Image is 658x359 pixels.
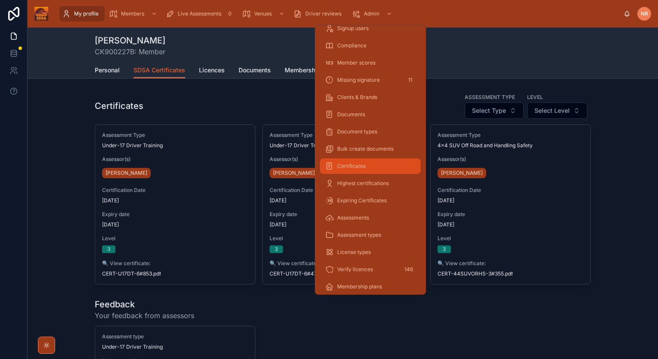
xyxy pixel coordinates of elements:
[270,197,416,204] span: [DATE]
[102,270,152,277] span: CERT-U17DT-6#853
[95,310,194,321] span: Your feedback from assessors
[320,55,421,71] a: Member scores
[106,6,161,22] a: Members
[320,72,421,88] a: Missing signature11
[438,187,584,194] span: Certification Date
[225,9,235,19] div: 0
[133,62,185,79] a: SDSA Certificates
[102,197,248,204] span: [DATE]
[102,132,248,139] span: Assessment Type
[270,156,416,163] span: Assessor(s)
[534,106,570,115] span: Select Level
[34,7,48,21] img: App logo
[285,62,321,80] a: Membership
[270,142,330,149] span: Under-17 Driver Training
[320,279,421,294] a: Membership plans
[121,10,144,17] span: Members
[337,25,369,32] span: Signup users
[273,170,315,176] span: [PERSON_NAME]
[465,93,515,101] label: Assessment Type
[337,214,369,221] span: Assessments
[641,10,648,17] span: NR
[270,211,416,218] span: Expiry date
[95,34,165,46] h1: [PERSON_NAME]
[320,244,421,260] a: License types
[320,21,421,36] a: Signup users
[305,10,341,17] span: Driver reviews
[337,59,376,66] span: Member scores
[55,4,624,23] div: scrollable content
[95,100,143,112] h1: Certificates
[337,180,389,187] span: Highest certifications
[239,62,271,80] a: Documents
[59,6,105,22] a: My profile
[291,6,348,22] a: Driver reviews
[320,193,421,208] a: Expiring Certificates
[337,266,373,273] span: Verify licences
[270,235,416,242] span: Level
[199,62,225,80] a: Licences
[438,235,584,242] span: Level
[107,245,110,253] div: 3
[438,270,504,277] span: CERT-44SUVORHS-3#355
[320,90,421,105] a: Clients & Brands
[133,66,185,74] span: SDSA Certificates
[102,142,163,149] span: Under-17 Driver Training
[504,270,513,277] span: .pdf
[349,6,397,22] a: Admin
[95,62,120,80] a: Personal
[364,10,379,17] span: Admin
[320,124,421,139] a: Document types
[337,111,365,118] span: Documents
[152,270,161,277] span: .pdf
[337,197,387,204] span: Expiring Certificates
[320,262,421,277] a: Verify licences146
[199,66,225,74] span: Licences
[74,10,99,17] span: My profile
[337,283,382,290] span: Membership plans
[106,170,147,176] span: [PERSON_NAME]
[438,132,584,139] span: Assessment Type
[102,211,248,218] span: Expiry date
[270,132,416,139] span: Assessment Type
[95,46,165,57] span: CK900227B: Member
[443,245,446,253] div: 3
[320,38,421,53] a: Compliance
[285,66,321,74] span: Membership
[102,344,163,350] span: Under-17 Driver Training
[320,141,421,157] a: Bulk create documents
[102,260,248,267] span: 🔍 View certificate:
[270,270,320,277] span: CERT-U17DT-6#473
[465,102,524,119] button: Select Button
[527,102,587,119] button: Select Button
[337,42,366,49] span: Compliance
[337,249,371,256] span: License types
[102,221,248,228] span: [DATE]
[102,333,248,340] span: Assessment type
[95,66,120,74] span: Personal
[438,156,584,163] span: Assessor(s)
[102,156,248,163] span: Assessor(s)
[337,77,380,84] span: Missing signature
[270,260,416,267] span: 🔍 View certificate:
[163,6,238,22] a: Live Assessments0
[402,264,416,275] div: 146
[472,106,506,115] span: Select Type
[320,107,421,122] a: Documents
[178,10,221,17] span: Live Assessments
[239,6,289,22] a: Venues
[405,75,416,85] div: 11
[95,298,194,310] h1: Feedback
[337,145,394,152] span: Bulk create documents
[337,232,381,238] span: Assessment types
[438,142,533,149] span: 4x4 SUV Off Road and Handling Safety
[438,197,584,204] span: [DATE]
[320,227,421,243] a: Assessment types
[337,163,366,170] span: Certificates
[320,210,421,226] a: Assessments
[239,66,271,74] span: Documents
[337,128,377,135] span: Document types
[527,93,543,101] label: Level
[337,94,377,101] span: Clients & Brands
[438,260,584,267] span: 🔍 View certificate:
